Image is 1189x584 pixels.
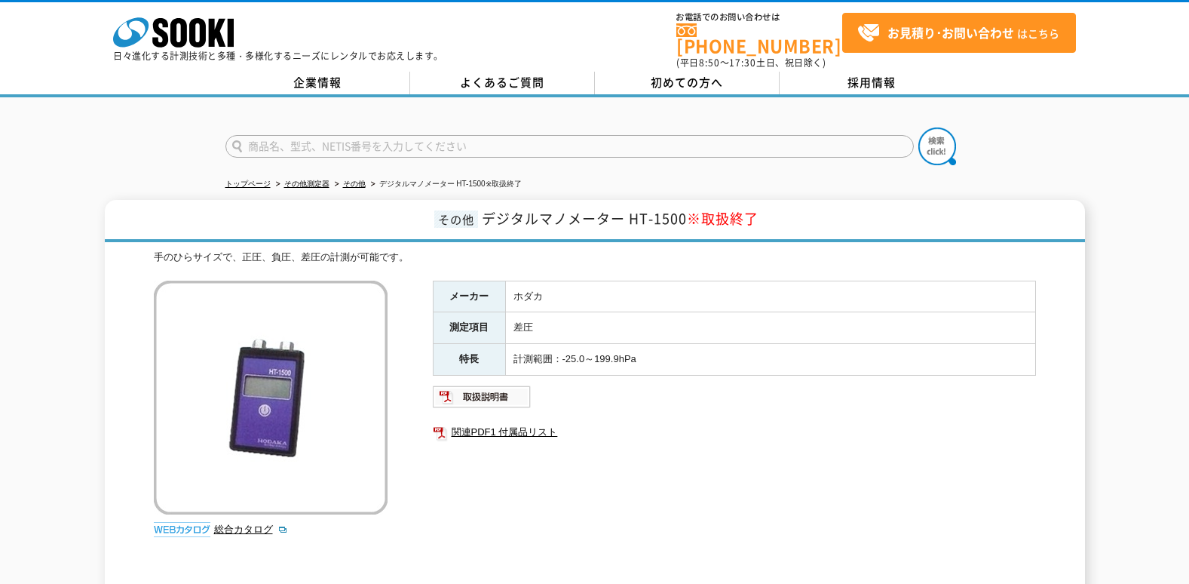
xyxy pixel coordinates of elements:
[857,22,1059,45] span: はこちら
[433,312,505,344] th: 測定項目
[433,395,532,406] a: 取扱説明書
[433,423,1036,442] a: 関連PDF1 付属品リスト
[113,51,443,60] p: 日々進化する計測技術と多種・多様化するニーズにレンタルでお応えします。
[842,13,1076,53] a: お見積り･お問い合わせはこちら
[434,211,478,228] span: その他
[433,344,505,376] th: 特長
[687,208,758,229] span: ※取扱終了
[225,72,410,94] a: 企業情報
[676,13,842,22] span: お電話でのお問い合わせは
[225,180,271,188] a: トップページ
[676,23,842,54] a: [PHONE_NUMBER]
[284,180,329,188] a: その他測定器
[505,281,1035,312] td: ホダカ
[651,74,723,91] span: 初めての方へ
[410,72,595,94] a: よくあるご質問
[729,56,756,69] span: 17:30
[368,177,522,192] li: デジタルマノメーター HT-1500※取扱終了
[505,344,1035,376] td: 計測範囲：-25.0～199.9hPa
[433,385,532,409] img: 取扱説明書
[225,135,914,158] input: 商品名、型式、NETIS番号を入力してください
[595,72,780,94] a: 初めての方へ
[154,281,388,515] img: デジタルマノメーター HT-1500※取扱終了
[676,56,826,69] span: (平日 ～ 土日、祝日除く)
[433,281,505,312] th: メーカー
[780,72,964,94] a: 採用情報
[505,312,1035,344] td: 差圧
[214,524,288,535] a: 総合カタログ
[887,23,1014,41] strong: お見積り･お問い合わせ
[154,250,1036,266] div: 手のひらサイズで、正圧、負圧、差圧の計測が可能です。
[343,180,366,188] a: その他
[918,128,956,165] img: btn_search.png
[154,522,210,537] img: webカタログ
[699,56,720,69] span: 8:50
[482,208,758,229] span: デジタルマノメーター HT-1500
